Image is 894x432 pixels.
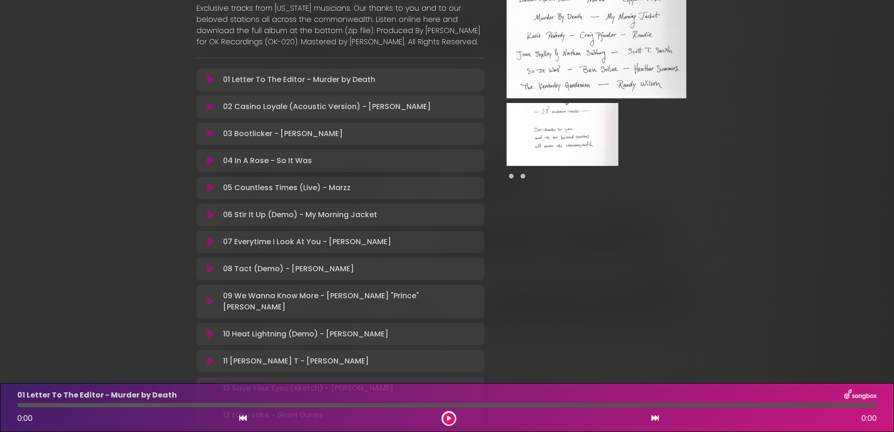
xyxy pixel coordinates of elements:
p: 11 [PERSON_NAME] T - [PERSON_NAME] [223,356,369,367]
p: 03 Bootlicker - [PERSON_NAME] [223,128,343,139]
p: 04 In A Rose - So It Was [223,155,312,166]
p: 01 Letter To The Editor - Murder by Death [223,74,375,85]
p: 08 Tact (Demo) - [PERSON_NAME] [223,263,354,274]
p: 02 Casino Loyale (Acoustic Version) - [PERSON_NAME] [223,101,431,112]
span: 0:00 [861,413,877,424]
p: 05 Countless Times (Live) - Marzz [223,182,351,193]
img: VTNrOFRoSLGAMNB5FI85 [507,103,618,166]
p: 06 Stir It Up (Demo) - My Morning Jacket [223,209,377,220]
p: 01 Letter To The Editor - Murder by Death [17,390,177,401]
span: 0:00 [17,413,33,424]
p: 12 Save Your Eyes (sketch) - [PERSON_NAME] [223,383,393,394]
p: Exclusive tracks from [US_STATE] musicians. Our thanks to you and to our beloved stations all acr... [196,3,484,48]
p: 09 We Wanna Know More - [PERSON_NAME] "Prince" [PERSON_NAME] [223,290,478,313]
img: songbox-logo-white.png [844,389,877,401]
p: 07 Everytime I Look At You - [PERSON_NAME] [223,236,391,247]
p: 10 Heat Lightning (Demo) - [PERSON_NAME] [223,329,388,340]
